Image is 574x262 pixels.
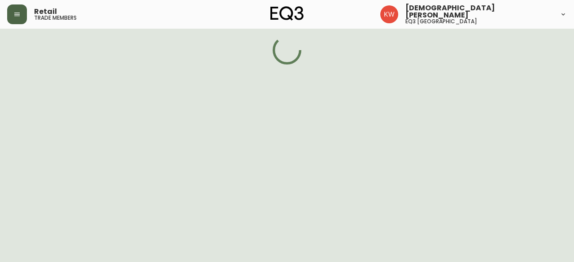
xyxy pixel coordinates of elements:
[405,19,477,24] h5: eq3 [GEOGRAPHIC_DATA]
[405,4,552,19] span: [DEMOGRAPHIC_DATA][PERSON_NAME]
[34,8,57,15] span: Retail
[270,6,304,21] img: logo
[380,5,398,23] img: f33162b67396b0982c40ce2a87247151
[34,15,77,21] h5: trade members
